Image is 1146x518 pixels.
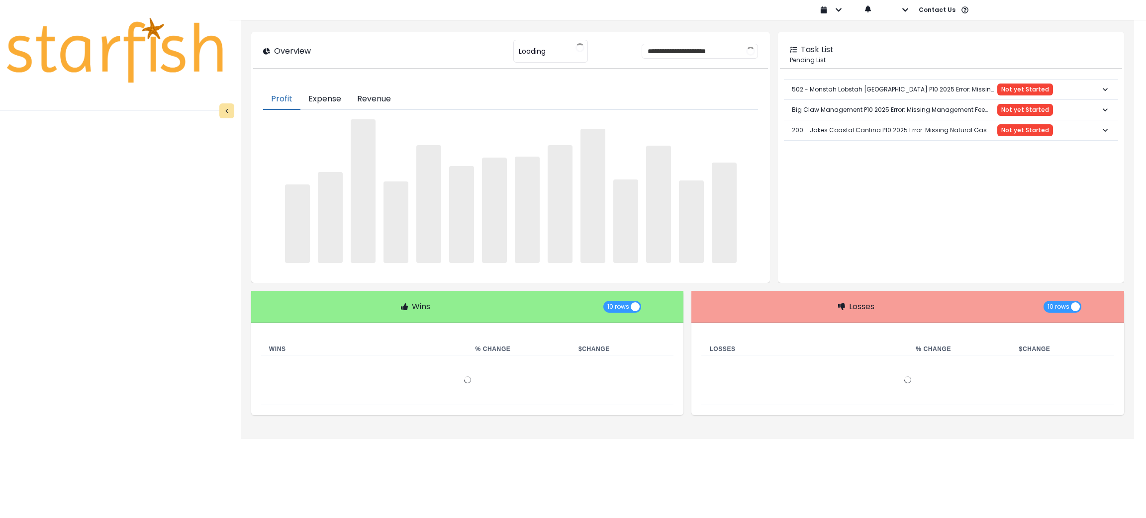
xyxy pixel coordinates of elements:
th: % Change [908,343,1011,355]
th: Wins [261,343,468,355]
p: Overview [274,45,311,57]
span: ‌ [383,181,408,262]
span: ‌ [416,145,441,263]
span: ‌ [285,184,310,263]
button: Big Claw Management P10 2025 Error: Missing Management Fee IncomeNot yet Started [784,100,1118,120]
button: Profit [263,89,300,110]
th: Losses [701,343,908,355]
span: ‌ [679,180,704,263]
button: Revenue [349,89,399,110]
span: ‌ [318,172,343,262]
th: $ Change [571,343,673,355]
span: Not yet Started [1001,106,1049,113]
p: Losses [849,301,874,313]
p: Big Claw Management P10 2025 Error: Missing Management Fee Income [792,97,997,122]
span: Not yet Started [1001,127,1049,134]
span: ‌ [712,163,737,263]
span: ‌ [646,146,671,263]
p: 502 - Monstah Lobstah [GEOGRAPHIC_DATA] P10 2025 Error: Missing Rental Income [792,77,997,102]
span: Not yet Started [1001,86,1049,93]
p: Wins [412,301,430,313]
span: ‌ [613,179,638,263]
span: ‌ [515,157,540,262]
span: 10 rows [1048,301,1069,313]
span: ‌ [580,129,605,263]
span: ‌ [482,158,507,262]
span: ‌ [351,119,376,263]
th: $ Change [1011,343,1114,355]
button: Expense [300,89,349,110]
span: ‌ [548,145,573,263]
span: ‌ [449,166,474,262]
p: 200 - Jakes Coastal Cantina P10 2025 Error: Missing Natural Gas [792,118,987,143]
p: Pending List [790,56,1112,65]
p: Task List [801,44,834,56]
span: Loading [519,41,546,62]
button: 200 - Jakes Coastal Cantina P10 2025 Error: Missing Natural GasNot yet Started [784,120,1118,140]
button: 502 - Monstah Lobstah [GEOGRAPHIC_DATA] P10 2025 Error: Missing Rental IncomeNot yet Started [784,80,1118,99]
span: 10 rows [607,301,629,313]
th: % Change [468,343,571,355]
